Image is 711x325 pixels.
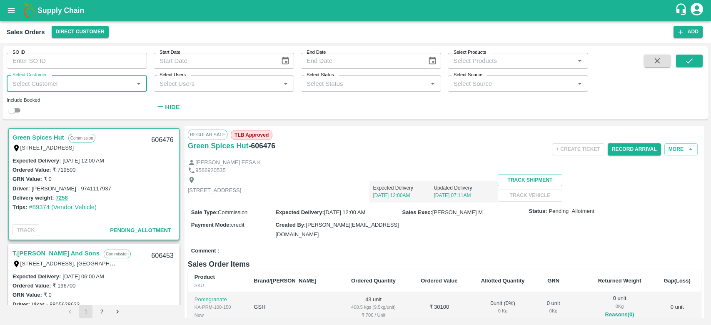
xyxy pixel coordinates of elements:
label: Ordered Value: [12,167,51,173]
span: credit [231,222,244,228]
div: ₹ 700 / Unit [344,311,403,319]
div: account of current user [689,2,704,19]
div: 0 unit [544,300,564,315]
button: Open [574,55,585,66]
label: Comment : [191,247,220,255]
label: Trips: [12,204,27,210]
button: Track Shipment [498,174,562,186]
b: Brand/[PERSON_NAME] [254,277,316,284]
b: Allotted Quantity [481,277,525,284]
button: Choose date [424,53,440,69]
label: End Date [307,49,326,56]
label: ₹ 719500 [52,167,75,173]
div: 0 Kg [476,307,530,315]
strong: Hide [165,104,180,110]
label: SO ID [12,49,25,56]
label: Sales Exec : [402,209,432,215]
button: Reasons(0) [593,310,647,320]
label: Driver: [12,301,30,307]
label: [DATE] 12:00 AM [62,157,104,164]
span: TLB Approved [231,130,272,140]
input: End Date [301,53,421,69]
label: GRN Value: [12,292,42,298]
button: Open [574,78,585,89]
label: Delivery weight: [12,195,54,201]
div: 606476 [146,130,178,150]
button: Open [133,78,144,89]
div: customer-support [675,3,689,18]
td: GSH [247,292,337,322]
label: Ordered Value: [12,282,51,289]
label: ₹ 196700 [52,282,75,289]
input: Select Users [156,78,278,89]
div: 0 unit ( 0 %) [476,300,530,315]
button: page 1 [79,305,92,318]
label: [PERSON_NAME] - 9741117937 [32,185,111,192]
input: Select Products [450,55,572,66]
div: Include Booked [7,96,147,104]
h6: Sales Order Items [188,258,701,270]
nav: pagination navigation [62,305,125,318]
div: 0 Kg [544,307,564,315]
div: Sales Orders [7,27,45,37]
button: Go to page 2 [95,305,108,318]
input: Start Date [154,53,274,69]
a: #89374 (Vendor Vehicle) [29,204,97,210]
button: open drawer [2,1,21,20]
label: Sale Type : [191,209,218,215]
label: Select Status [307,72,334,78]
label: Expected Delivery : [12,273,61,280]
button: Select DC [52,26,109,38]
label: Vikas - 8805628623 [32,301,80,307]
td: 0 unit [653,292,701,322]
label: Select Products [454,49,486,56]
span: Pending_Allotment [110,227,171,233]
span: [PERSON_NAME] M [432,209,483,215]
a: Supply Chain [37,5,675,16]
label: Expected Delivery : [12,157,61,164]
span: [DATE] 12:00 AM [324,209,365,215]
p: [PERSON_NAME] EESA K [195,159,261,167]
div: 606453 [146,246,178,266]
h6: - 606476 [249,140,275,152]
input: Select Source [450,78,572,89]
a: Green Spices Hut [12,132,64,143]
p: Commission [68,134,95,142]
p: [STREET_ADDRESS] [188,187,242,195]
div: New [195,311,241,319]
td: 43 unit [337,292,409,322]
label: GRN Value: [12,176,42,182]
label: [STREET_ADDRESS], [GEOGRAPHIC_DATA], [GEOGRAPHIC_DATA], 221007, [GEOGRAPHIC_DATA] [20,260,273,267]
b: Returned Weight [598,277,641,284]
label: [DATE] 06:00 AM [62,273,104,280]
p: Pomegranate [195,296,241,304]
div: 0 unit [593,295,647,320]
button: Go to next page [111,305,124,318]
input: Select Status [303,78,425,89]
p: Expected Delivery [373,184,434,192]
input: Enter SO ID [7,53,147,69]
b: Ordered Value [421,277,457,284]
b: Gap(Loss) [664,277,691,284]
b: Product [195,274,215,280]
label: ₹ 0 [44,176,52,182]
span: Regular Sale [188,130,227,140]
div: 408.5 kgs (9.5kg/unit) [344,303,403,311]
label: [STREET_ADDRESS] [20,145,74,151]
label: Driver: [12,185,30,192]
button: Add [674,26,703,38]
a: T.[PERSON_NAME] And Sons [12,248,100,259]
a: Green Spices Hut [188,140,249,152]
p: [DATE] 12:00AM [373,192,434,199]
button: 7258 [56,193,68,203]
p: Updated Delivery [434,184,494,192]
label: ₹ 0 [44,292,52,298]
button: Hide [154,100,182,114]
p: [DATE] 07:11AM [434,192,494,199]
label: Payment Mode : [191,222,231,228]
td: ₹ 30100 [409,292,469,322]
input: Select Customer [9,78,131,89]
img: logo [21,2,37,19]
label: Expected Delivery : [275,209,324,215]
